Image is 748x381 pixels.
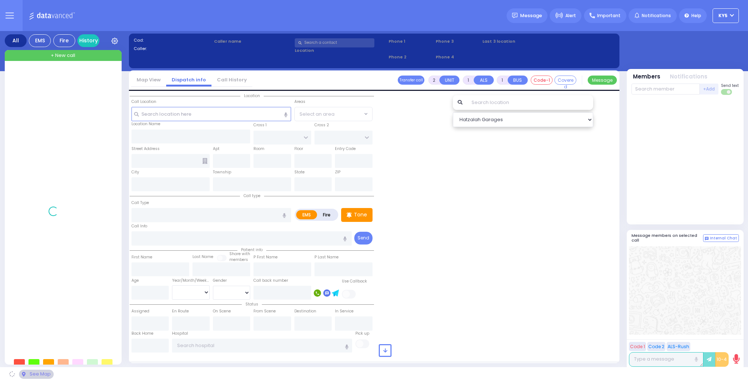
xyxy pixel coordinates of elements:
label: Caller name [214,38,292,45]
label: Back Home [131,331,153,336]
p: Tone [354,211,367,219]
button: Covered [554,76,576,85]
label: City [131,169,139,175]
label: Room [253,146,264,152]
label: Location [295,47,386,54]
label: Location Name [131,121,160,127]
span: Phone 1 [389,38,433,45]
small: Share with [229,251,250,257]
input: Search hospital [172,339,352,353]
label: State [294,169,305,175]
span: Phone 4 [436,54,480,60]
label: Cad: [134,37,212,43]
label: Call Location [131,99,156,105]
label: Turn off text [721,88,733,96]
div: All [5,34,27,47]
input: Search a contact [295,38,374,47]
img: Logo [29,11,77,20]
img: message.svg [512,13,518,18]
span: Help [691,12,701,19]
button: ALS [474,76,494,85]
label: From Scene [253,308,276,314]
span: Call type [240,193,264,199]
label: Entry Code [335,146,356,152]
a: Dispatch info [166,76,211,83]
span: + New call [51,52,75,59]
button: Message [588,76,617,85]
div: Fire [53,34,75,47]
label: In Service [335,308,354,314]
span: Alert [565,12,576,19]
span: Send text [721,83,739,88]
input: Search location [467,95,593,110]
a: Call History [211,76,252,83]
span: Patient info [237,247,266,253]
span: Phone 3 [436,38,480,45]
label: Call Type [131,200,149,206]
button: Internal Chat [703,234,739,242]
label: Floor [294,146,303,152]
span: members [229,257,248,262]
a: Map View [131,76,166,83]
button: Send [354,232,373,245]
label: ZIP [335,169,340,175]
button: ALS-Rush [667,342,690,351]
label: Pick up [355,331,369,336]
label: Apt [213,146,220,152]
span: Other building occupants [202,158,207,164]
a: History [77,34,99,47]
label: Fire [317,210,337,219]
label: On Scene [213,308,231,314]
span: Notifications [642,12,671,19]
label: Call Info [131,223,147,229]
input: Search member [631,84,700,95]
label: Street Address [131,146,160,152]
label: Township [213,169,231,175]
button: Code 1 [629,342,646,351]
label: P First Name [253,254,278,260]
label: EMS [296,210,317,219]
button: ky5 [713,8,739,23]
span: ky5 [718,12,728,19]
label: Gender [213,278,227,284]
label: Last 3 location [482,38,549,45]
span: Location [240,93,264,99]
label: En Route [172,308,189,314]
label: Assigned [131,308,149,314]
label: Destination [294,308,316,314]
label: Last Name [192,254,213,260]
label: Hospital [172,331,188,336]
button: Notifications [670,73,707,81]
label: Age [131,278,139,284]
label: Caller: [134,46,212,52]
span: Important [597,12,621,19]
span: Select an area [299,111,335,118]
label: Use Callback [342,278,367,284]
label: First Name [131,254,152,260]
button: Code-1 [531,76,553,85]
button: Members [633,73,660,81]
h5: Message members on selected call [631,233,703,243]
label: Cross 1 [253,122,267,128]
input: Search location here [131,107,291,121]
button: BUS [508,76,528,85]
span: Status [242,301,262,307]
button: UNIT [439,76,459,85]
div: See map [19,370,53,379]
div: Year/Month/Week/Day [172,278,210,284]
button: Transfer call [398,76,424,85]
label: Call back number [253,278,288,284]
label: Areas [294,99,305,105]
button: Code 2 [647,342,665,351]
span: Internal Chat [710,236,737,241]
div: EMS [29,34,51,47]
span: Phone 2 [389,54,433,60]
label: P Last Name [314,254,339,260]
span: Message [520,12,542,19]
img: comment-alt.png [705,237,709,240]
label: Cross 2 [314,122,329,128]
